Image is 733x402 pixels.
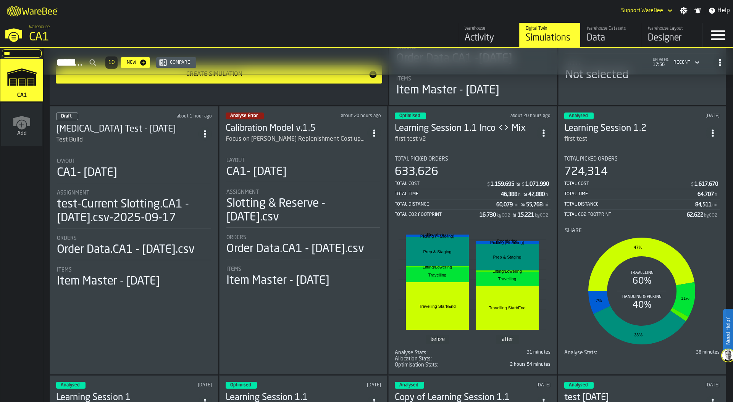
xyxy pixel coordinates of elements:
div: ItemListCard-DashboardItemContainer [558,106,727,375]
label: Need Help? [724,310,732,352]
div: Warehouse Layout [648,26,696,31]
div: ItemListCard-DashboardItemContainer [388,106,557,375]
span: Warehouse [29,24,50,30]
label: button-toggle-Settings [677,7,691,14]
div: status-3 2 [56,382,86,389]
div: DropdownMenuValue-Support WareBee [621,8,663,14]
div: Title [57,267,211,273]
div: Title [395,356,471,362]
div: stat- [396,228,550,348]
div: stat-Orders [226,235,381,259]
h3: Learning Session 1.1 Inco <> Mix [395,122,537,135]
span: h [715,192,717,198]
div: Calibration Model v.1.5 [226,122,368,135]
div: Stat Value [694,181,718,187]
span: Total Picked Orders [564,156,618,162]
div: stat-Assignment [226,189,381,228]
div: status-2 2 [226,113,264,119]
div: Stat Value [518,212,534,218]
span: Optimisation Stats: [395,362,438,368]
div: status-0 2 [56,113,78,120]
section: card-SimulationDashboardCard-optimised [395,150,551,368]
div: ButtonLoadMore-Load More-Prev-First-Last [102,56,121,69]
span: Analysed [569,114,588,118]
div: Updated: 26/09/2025, 19:59:03 Created: 26/09/2025, 19:57:16 [657,113,720,119]
div: Total CO2 Footprint [564,212,687,217]
div: 31 minutes [474,350,551,355]
div: Stat Value [687,212,703,218]
div: 633,626 [395,165,438,179]
span: updated: [653,58,669,62]
div: status-3 2 [395,382,424,389]
div: Title [396,76,550,82]
div: stat-Items [396,76,550,97]
span: Analysed [399,383,418,388]
div: stat-Analyse Stats: [395,350,551,356]
span: Layout [226,158,245,164]
div: Compare [167,60,193,65]
section: card-SimulationDashboardCard-analyzed [564,150,720,356]
div: Updated: 26/09/2025, 01:41:14 Created: 26/09/2025, 01:41:14 [488,383,550,388]
span: 29,303 [395,362,551,368]
div: Title [395,350,471,356]
span: $ [487,182,490,187]
div: Title [57,190,211,196]
span: CA1 [16,92,28,98]
span: h [546,192,548,198]
span: 10 [108,60,115,65]
div: status-3 2 [226,382,257,389]
div: stat-Analyse Stats: [564,350,720,356]
span: Analyse Stats: [564,350,597,356]
div: Title [565,228,719,234]
div: Total Cost [395,181,486,187]
h3: [MEDICAL_DATA] Test - [DATE] [56,123,198,135]
div: Test Build [56,135,83,145]
span: kgCO2 [535,213,548,218]
span: Assignment [226,189,259,195]
div: status-3 2 [564,113,594,119]
span: Analyse Stats: [395,350,428,356]
div: 724,314 [564,165,608,179]
div: Focus on [PERSON_NAME] Replenishment Cost update [226,135,368,144]
div: Stat Value [526,202,542,208]
span: $ [691,182,694,187]
span: Orders [57,235,77,241]
div: Learning Session 1.2 [564,122,706,135]
div: Updated: 29/09/2025, 22:20:07 Created: 29/09/2025, 22:17:59 [323,113,381,119]
div: CA1- [DATE] [226,165,287,179]
div: Updated: 29/09/2025, 22:05:23 Created: 26/09/2025, 18:02:00 [489,113,551,119]
div: stat-Items [57,267,211,288]
div: DropdownMenuValue-Support WareBee [618,6,674,15]
span: Allocation Stats: [395,356,432,362]
span: Total Picked Orders [395,156,448,162]
section: card-SimulationDashboardCard-analyseError [226,150,381,289]
div: first test [564,135,587,144]
div: first test v2 [395,135,426,144]
div: Digital Twin [526,26,574,31]
a: link-to-/wh/i/76e2a128-1b54-4d66-80d4-05ae4c277723/simulations [519,23,580,47]
span: Items [57,267,72,273]
div: Stat Value [697,191,714,198]
div: Test Build [56,135,198,145]
div: Title [395,362,471,368]
div: Title [57,158,211,164]
div: Title [226,158,381,164]
div: test-Current Slotting.CA1 - [DATE].csv-2025-09-17 [57,198,211,225]
div: Title [226,189,381,195]
div: Title [564,350,641,356]
div: first test v2 [395,135,537,144]
div: stat-Allocation Stats: [395,356,551,362]
div: Title [226,266,381,272]
div: ItemListCard-DashboardItemContainer [50,106,218,375]
div: Stat Value [491,181,514,187]
button: button-New [121,57,150,68]
div: stat-Total Picked Orders [564,156,720,220]
button: button-Compare [156,57,196,68]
